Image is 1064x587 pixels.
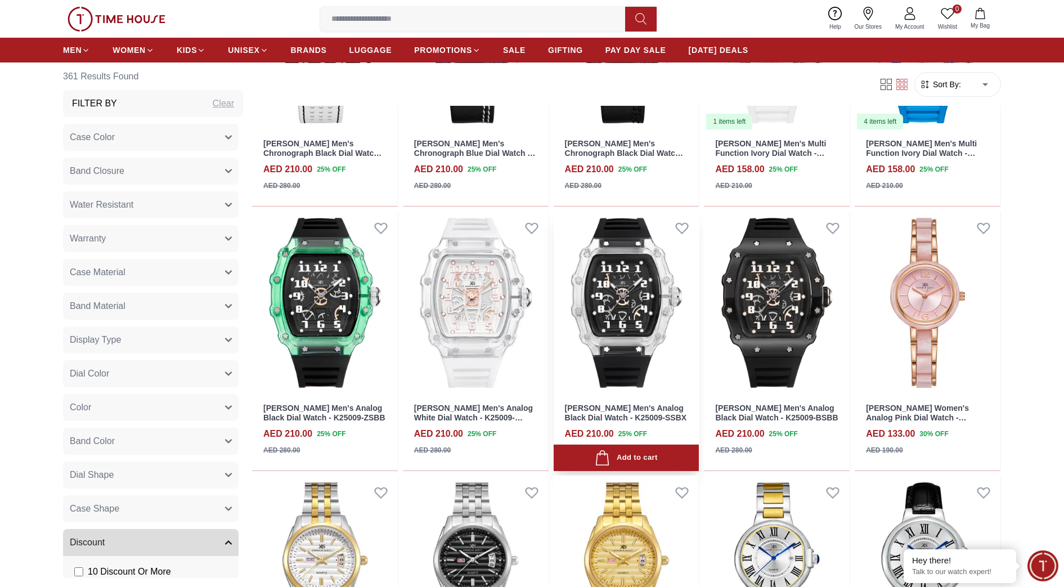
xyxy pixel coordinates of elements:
span: Case Color [70,131,115,144]
h4: AED 133.00 [866,427,915,441]
span: LUGGAGE [349,44,392,56]
a: MEN [63,40,90,60]
div: AED 280.00 [414,181,451,191]
button: Band Material [63,293,239,320]
span: SALE [503,44,526,56]
div: Add to cart [595,450,657,465]
a: SALE [503,40,526,60]
a: [PERSON_NAME] Men's Analog Black Dial Watch - K25009-SSBX [565,404,687,422]
span: Display Type [70,333,121,347]
h4: AED 210.00 [715,427,764,441]
a: PROMOTIONS [414,40,481,60]
h4: AED 210.00 [263,163,312,176]
div: 1 items left [706,114,752,129]
div: Chat Widget [1027,550,1058,581]
span: 0 [953,5,962,14]
span: Band Color [70,434,115,448]
span: 25 % OFF [618,429,647,439]
img: Kenneth Scott Women's Analog Pink Dial Watch - K24501-RCPP [855,211,1000,395]
span: KIDS [177,44,197,56]
h3: Filter By [72,97,117,110]
span: PROMOTIONS [414,44,472,56]
img: ... [68,7,165,32]
div: AED 280.00 [263,181,300,191]
span: 25 % OFF [468,429,496,439]
span: Band Material [70,299,125,313]
a: WOMEN [113,40,154,60]
div: AED 280.00 [715,445,752,455]
span: PAY DAY SALE [605,44,666,56]
div: AED 210.00 [715,181,752,191]
button: Water Resistant [63,191,239,218]
h4: AED 158.00 [715,163,764,176]
div: AED 280.00 [263,445,300,455]
button: Case Shape [63,495,239,522]
button: My Bag [964,6,996,32]
span: GIFTING [548,44,583,56]
div: AED 210.00 [866,181,903,191]
button: Add to cart [554,445,699,471]
a: LUGGAGE [349,40,392,60]
a: [PERSON_NAME] Men's Multi Function Ivory Dial Watch - K25103-ZSWI [715,139,826,167]
a: UNISEX [228,40,268,60]
span: Color [70,401,91,414]
a: [DATE] DEALS [689,40,748,60]
button: Warranty [63,225,239,252]
h4: AED 210.00 [414,163,463,176]
a: Help [823,5,848,33]
button: Band Color [63,428,239,455]
span: 10 Discount Or More [88,565,171,579]
span: Band Closure [70,164,124,178]
span: Case Material [70,266,125,279]
span: Dial Shape [70,468,114,482]
a: GIFTING [548,40,583,60]
span: My Account [891,23,929,31]
a: [PERSON_NAME] Men's Analog Black Dial Watch - K25009-ZSBB [263,404,385,422]
button: Color [63,394,239,421]
span: [DATE] DEALS [689,44,748,56]
div: AED 280.00 [565,181,601,191]
div: AED 190.00 [866,445,903,455]
h4: AED 158.00 [866,163,915,176]
a: [PERSON_NAME] Men's Chronograph Black Dial Watch - K25108-BLWB [263,139,383,167]
span: Dial Color [70,367,109,380]
h6: 361 Results Found [63,63,243,90]
a: KIDS [177,40,205,60]
span: Sort By: [931,79,961,90]
button: Discount [63,529,239,556]
img: Kenneth Scott Men's Analog Black Dial Watch - K25009-ZSBB [252,211,398,395]
p: Talk to our watch expert! [912,567,1008,577]
h4: AED 210.00 [565,163,614,176]
a: [PERSON_NAME] Men's Chronograph Blue Dial Watch - K25107-LLLB [414,139,536,167]
a: Kenneth Scott Men's Analog Black Dial Watch - K25009-BSBB [704,211,850,395]
span: 30 % OFF [919,429,948,439]
h4: AED 210.00 [263,427,312,441]
span: Case Shape [70,502,119,516]
div: 4 items left [857,114,903,129]
span: MEN [63,44,82,56]
button: Case Material [63,259,239,286]
span: 25 % OFF [769,429,798,439]
button: Band Closure [63,158,239,185]
span: 25 % OFF [618,164,647,174]
span: My Bag [966,21,994,30]
span: 25 % OFF [317,164,345,174]
a: [PERSON_NAME] Women's Analog Pink Dial Watch - K24501-RCPP [866,404,969,432]
span: Discount [70,536,105,549]
span: UNISEX [228,44,259,56]
img: Kenneth Scott Men's Analog White Dial Watch - K25009-SSWW [403,211,549,395]
button: Sort By: [919,79,961,90]
span: WOMEN [113,44,146,56]
button: Case Color [63,124,239,151]
h4: AED 210.00 [414,427,463,441]
a: 0Wishlist [931,5,964,33]
button: Dial Color [63,360,239,387]
a: [PERSON_NAME] Men's Analog Black Dial Watch - K25009-BSBB [715,404,838,422]
img: Kenneth Scott Men's Analog Black Dial Watch - K25009-SSBX [554,211,699,395]
span: Warranty [70,232,106,245]
span: Our Stores [850,23,886,31]
a: [PERSON_NAME] Men's Multi Function Ivory Dial Watch - K25103-ZSLI [866,139,977,167]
